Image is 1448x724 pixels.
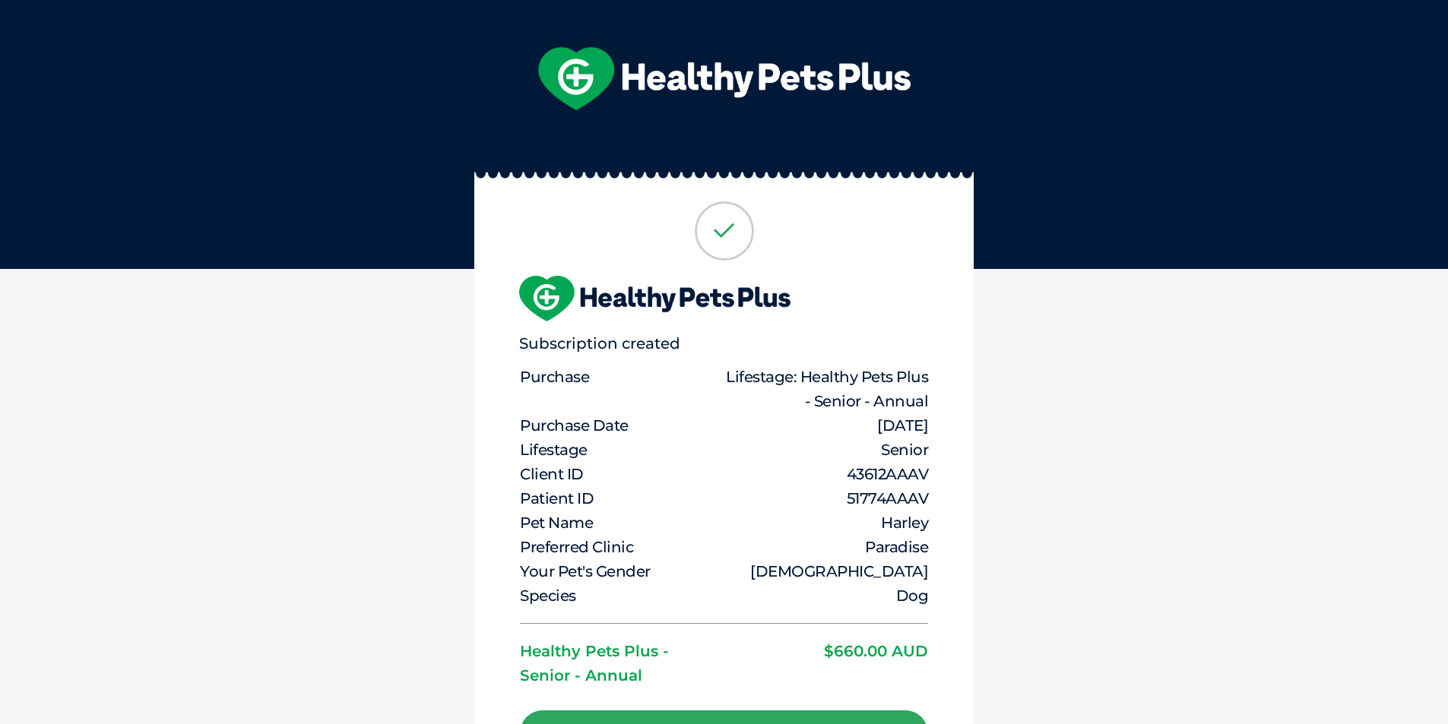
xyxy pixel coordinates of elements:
[726,486,929,511] dd: 51774AAAV
[726,365,929,413] dd: Lifestage: Healthy Pets Plus - Senior - Annual
[519,276,791,321] img: hpp-logo
[520,639,723,688] dt: Healthy Pets Plus - Senior - Annual
[520,365,723,389] dt: Purchase
[519,335,929,353] p: Subscription created
[726,559,929,583] dd: [DEMOGRAPHIC_DATA]
[726,583,929,608] dd: Dog
[726,462,929,486] dd: 43612AAAV
[520,535,723,559] dt: Preferred Clinic
[726,438,929,462] dd: Senior
[520,462,723,486] dt: Client ID
[726,413,929,438] dd: [DATE]
[520,413,723,438] dt: Purchase Date
[538,47,911,110] img: hpp-logo-landscape-green-white.png
[726,639,929,663] dd: $660.00 AUD
[520,486,723,511] dt: Patient ID
[520,583,723,608] dt: Species
[520,511,723,535] dt: Pet Name
[726,535,929,559] dd: Paradise
[520,559,723,583] dt: Your pet's gender
[726,511,929,535] dd: Harley
[520,438,723,462] dt: Lifestage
